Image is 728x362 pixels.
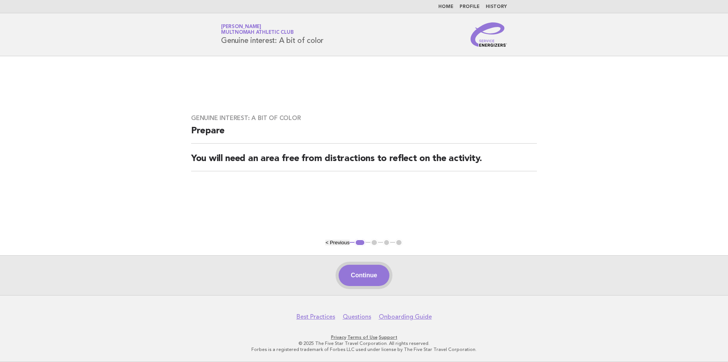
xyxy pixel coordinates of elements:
[191,125,537,144] h2: Prepare
[347,335,378,340] a: Terms of Use
[132,346,596,353] p: Forbes is a registered trademark of Forbes LLC used under license by The Five Star Travel Corpora...
[132,334,596,340] p: · ·
[221,30,293,35] span: Multnomah Athletic Club
[379,335,397,340] a: Support
[221,24,293,35] a: [PERSON_NAME]Multnomah Athletic Club
[471,22,507,47] img: Service Energizers
[438,5,453,9] a: Home
[331,335,346,340] a: Privacy
[221,25,323,44] h1: Genuine interest: A bit of color
[191,114,537,122] h3: Genuine interest: A bit of color
[132,340,596,346] p: © 2025 The Five Star Travel Corporation. All rights reserved.
[460,5,480,9] a: Profile
[191,153,537,171] h2: You will need an area free from distractions to reflect on the activity.
[379,313,432,321] a: Onboarding Guide
[325,240,349,245] button: < Previous
[297,313,335,321] a: Best Practices
[355,239,366,247] button: 1
[339,265,389,286] button: Continue
[343,313,371,321] a: Questions
[486,5,507,9] a: History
